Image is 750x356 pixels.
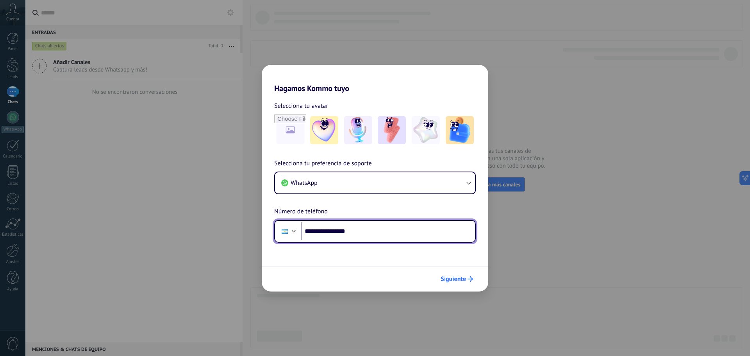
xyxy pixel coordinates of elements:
[446,116,474,144] img: -5.jpeg
[262,65,488,93] h2: Hagamos Kommo tuyo
[437,272,477,286] button: Siguiente
[344,116,372,144] img: -2.jpeg
[291,179,318,187] span: WhatsApp
[277,223,292,240] div: Argentina: + 54
[274,207,328,217] span: Número de teléfono
[274,101,328,111] span: Selecciona tu avatar
[378,116,406,144] img: -3.jpeg
[275,172,475,193] button: WhatsApp
[274,159,372,169] span: Selecciona tu preferencia de soporte
[310,116,338,144] img: -1.jpeg
[412,116,440,144] img: -4.jpeg
[441,276,466,282] span: Siguiente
